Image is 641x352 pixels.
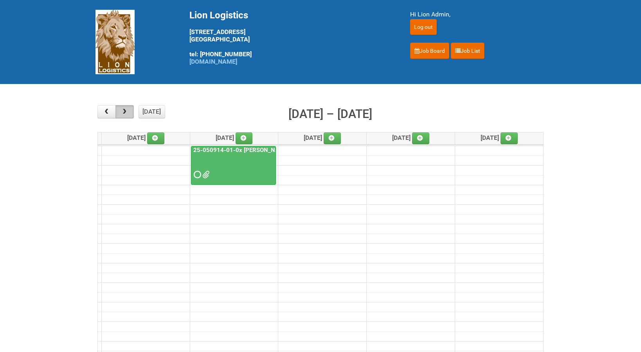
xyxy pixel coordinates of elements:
span: Lion Logistics [189,10,248,21]
a: 25-050914-01-0x [PERSON_NAME] C&U [191,146,276,185]
a: Add an event [501,132,518,144]
a: Add an event [147,132,164,144]
a: Lion Logistics [95,38,135,45]
span: [DATE] [304,134,341,141]
span: MDN (2) 25-050914-01.xlsx MDN 25-050914-01.xlsx [202,172,208,177]
h2: [DATE] – [DATE] [288,105,372,123]
img: Lion Logistics [95,10,135,74]
a: Add an event [236,132,253,144]
a: Add an event [324,132,341,144]
a: Job Board [410,43,449,59]
button: [DATE] [139,105,165,118]
span: Requested [194,172,199,177]
input: Log out [410,19,437,35]
a: Job List [451,43,484,59]
a: 25-050914-01-0x [PERSON_NAME] C&U [192,147,304,154]
span: [DATE] [392,134,429,141]
a: [DOMAIN_NAME] [189,58,237,65]
a: Add an event [412,132,429,144]
div: [STREET_ADDRESS] [GEOGRAPHIC_DATA] tel: [PHONE_NUMBER] [189,10,391,65]
div: Hi Lion Admin, [410,10,546,19]
span: [DATE] [481,134,518,141]
span: [DATE] [216,134,253,141]
span: [DATE] [127,134,164,141]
